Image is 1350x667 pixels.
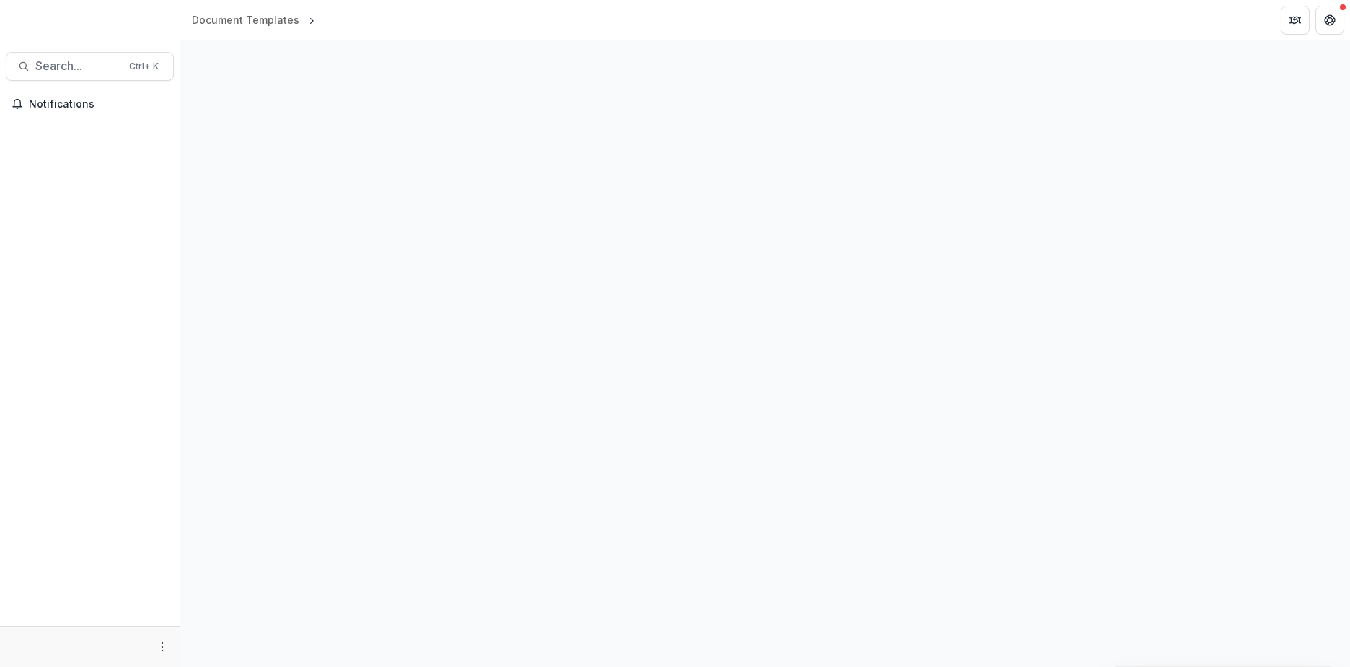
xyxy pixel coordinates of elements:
span: Search... [35,59,120,73]
button: More [154,638,171,655]
span: Notifications [29,98,168,110]
div: Document Templates [192,12,299,27]
button: Get Help [1315,6,1344,35]
button: Partners [1281,6,1310,35]
a: Document Templates [186,9,305,30]
button: Search... [6,52,174,81]
div: Ctrl + K [126,58,162,74]
button: Notifications [6,92,174,115]
nav: breadcrumb [186,9,379,30]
